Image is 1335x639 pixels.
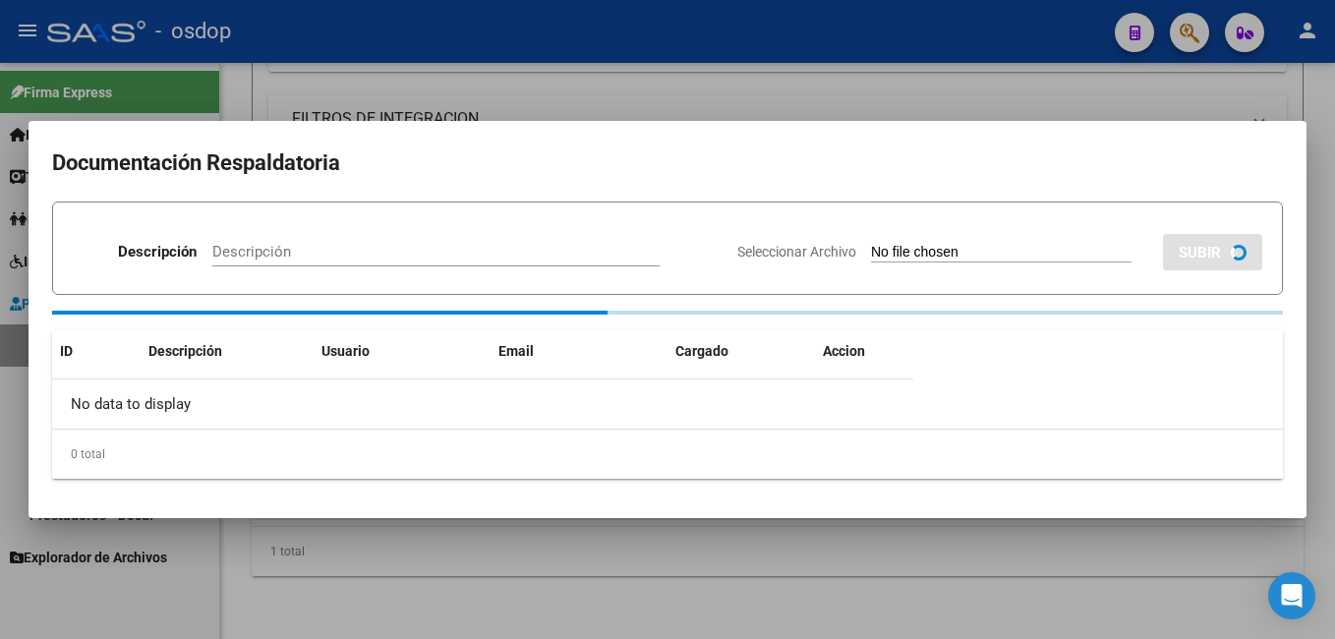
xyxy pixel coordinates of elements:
[52,145,1283,182] h2: Documentación Respaldatoria
[60,343,73,359] span: ID
[1268,572,1315,619] div: Open Intercom Messenger
[141,330,314,373] datatable-header-cell: Descripción
[52,330,141,373] datatable-header-cell: ID
[52,379,913,429] div: No data to display
[314,330,491,373] datatable-header-cell: Usuario
[52,430,1283,479] div: 0 total
[675,343,728,359] span: Cargado
[667,330,815,373] datatable-header-cell: Cargado
[737,244,856,260] span: Seleccionar Archivo
[491,330,667,373] datatable-header-cell: Email
[321,343,370,359] span: Usuario
[815,330,913,373] datatable-header-cell: Accion
[498,343,534,359] span: Email
[1163,234,1262,270] button: SUBIR
[148,343,222,359] span: Descripción
[823,343,865,359] span: Accion
[1179,244,1221,261] span: SUBIR
[118,241,197,263] p: Descripción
